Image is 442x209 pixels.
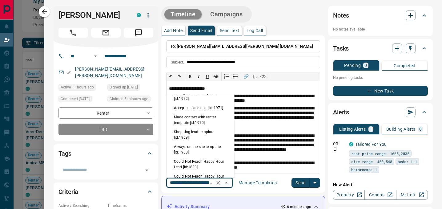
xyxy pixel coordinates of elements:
[333,43,349,53] h2: Tasks
[58,146,153,161] div: Tags
[364,63,367,68] p: 0
[214,178,223,187] button: Clear
[58,96,104,104] div: Tue Apr 12 2022
[333,182,428,188] p: New Alert:
[333,8,428,23] div: Notes
[333,147,337,151] svg: Push Notification Only
[58,28,88,38] span: Call
[203,72,212,81] button: 𝐔
[167,142,235,157] li: Always on the site template [id:1968]
[175,72,184,81] button: ↷
[242,72,251,81] button: 🔗
[204,9,249,19] button: Campaigns
[386,127,416,131] p: Building Alerts
[291,178,310,188] button: Send
[349,142,353,146] div: condos.ca
[344,63,361,68] p: Pending
[66,70,71,75] svg: Email Verified
[190,28,212,33] p: Send Email
[58,187,78,197] h2: Criteria
[167,103,235,113] li: Accepted lease deal [id:1971]
[235,178,280,188] button: Manage Templates
[167,127,235,142] li: Shopping lead template [id:1969]
[333,105,428,120] div: Alerts
[166,40,320,52] p: To:
[214,74,219,79] s: ab
[223,72,231,81] button: Numbered list
[351,166,377,173] span: bathrooms: 1
[107,84,153,92] div: Fri Mar 25 2022
[110,96,148,102] span: Claimed 5 minutes ago
[351,150,409,157] span: rent price range: 1665,2035
[333,190,365,200] a: Property
[398,158,417,165] span: beds: 1-1
[333,107,349,117] h2: Alerts
[206,74,209,79] span: 𝐔
[351,158,392,165] span: size range: 450,548
[58,84,104,92] div: Wed Aug 13 2025
[164,28,183,33] p: Add Note
[222,178,231,187] button: Close
[333,73,428,82] p: No pending tasks
[75,67,145,78] a: [PERSON_NAME][EMAIL_ADDRESS][PERSON_NAME][DOMAIN_NAME]
[186,72,195,81] button: 𝐁
[333,41,428,56] div: Tasks
[58,203,104,208] p: Actively Searching:
[171,59,184,65] p: Subject:
[110,84,138,90] span: Signed up [DATE]
[212,72,220,81] button: ab
[247,28,263,33] p: Log Call
[259,72,268,81] button: </>
[58,107,153,119] div: Renter
[251,72,259,81] button: T̲ₓ
[220,28,239,33] p: Send Text
[195,72,203,81] button: 𝑰
[167,157,235,172] li: Could Not Reach Happy Hour Lead [id:1830]
[167,72,175,81] button: ↶
[107,203,153,208] p: Timeframe:
[396,190,428,200] a: Mr.Loft
[333,27,428,32] p: No notes available
[370,127,372,131] p: 1
[339,127,366,131] p: Listing Alerts
[61,84,94,90] span: Active 11 hours ago
[164,9,202,19] button: Timeline
[394,64,416,68] p: Completed
[419,127,422,131] p: 0
[333,141,345,147] p: Off
[61,96,90,102] span: Contacted [DATE]
[231,72,240,81] button: Bullet list
[333,10,349,20] h2: Notes
[91,28,121,38] span: Email
[355,142,387,147] a: Tailored For You
[364,190,396,200] a: Condos
[137,13,141,17] div: condos.ca
[107,96,153,104] div: Wed Aug 13 2025
[167,172,235,186] li: Could Not Reach Happy Hour Lead [id:1613]
[124,28,153,38] span: Message
[177,44,313,49] span: [PERSON_NAME][EMAIL_ADDRESS][PERSON_NAME][DOMAIN_NAME]
[58,184,153,199] div: Criteria
[143,166,151,174] button: Open
[58,10,127,20] h1: [PERSON_NAME]
[58,149,71,158] h2: Tags
[58,124,153,135] div: TBD
[291,178,320,188] div: split button
[333,86,428,96] button: New Task
[92,52,99,60] button: Open
[167,88,235,103] li: Lead gone cold template [id:1972]
[167,113,235,127] li: Made contact with renter template [id:1970]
